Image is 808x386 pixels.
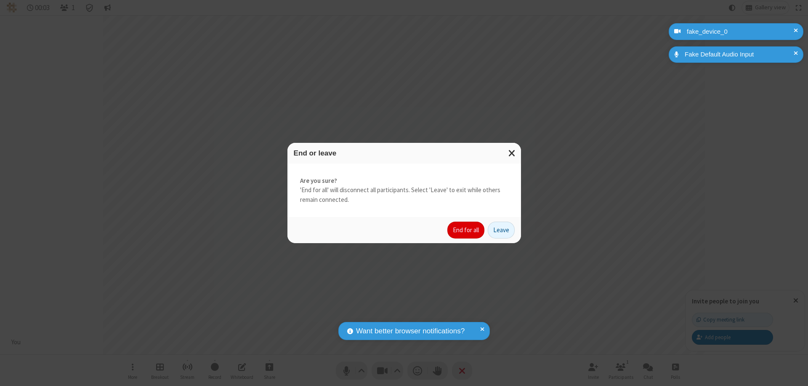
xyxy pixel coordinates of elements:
[447,222,484,239] button: End for all
[684,27,797,37] div: fake_device_0
[682,50,797,59] div: Fake Default Audio Input
[287,164,521,217] div: 'End for all' will disconnect all participants. Select 'Leave' to exit while others remain connec...
[488,222,515,239] button: Leave
[294,149,515,157] h3: End or leave
[503,143,521,164] button: Close modal
[356,326,465,337] span: Want better browser notifications?
[300,176,508,186] strong: Are you sure?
